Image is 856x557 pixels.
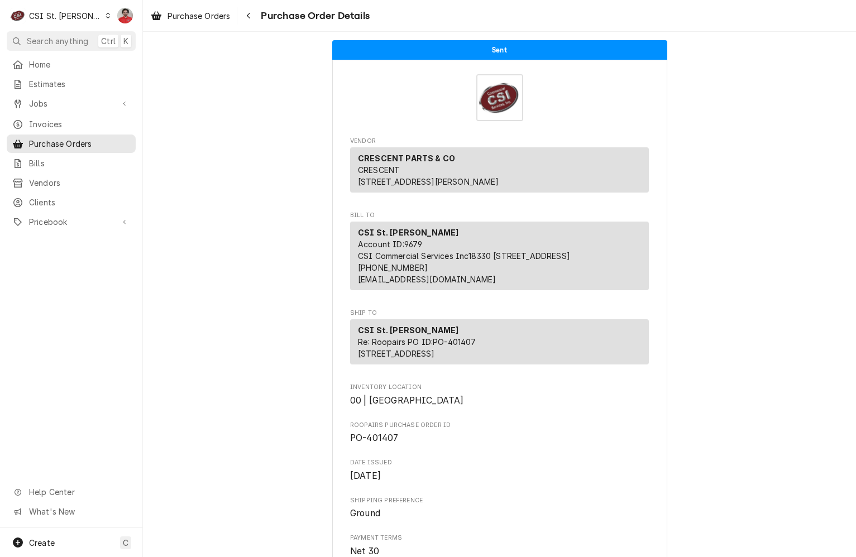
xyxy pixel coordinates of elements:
a: [EMAIL_ADDRESS][DOMAIN_NAME] [358,275,496,284]
a: Go to Help Center [7,483,136,501]
button: Search anythingCtrlK [7,31,136,51]
a: Go to Pricebook [7,213,136,231]
div: Vendor [350,147,649,197]
a: [PHONE_NUMBER] [358,263,428,272]
span: K [123,35,128,47]
span: What's New [29,506,129,517]
a: Go to What's New [7,502,136,521]
span: Ground [350,508,380,518]
span: Help Center [29,486,129,498]
span: CSI Commercial Services Inc18330 [STREET_ADDRESS] [358,251,570,261]
span: C [123,537,128,549]
span: Bill To [350,211,649,220]
span: Ctrl [101,35,116,47]
span: Date Issued [350,469,649,483]
a: Invoices [7,115,136,133]
div: Roopairs Purchase Order ID [350,421,649,445]
a: Home [7,55,136,74]
span: Invoices [29,118,130,130]
span: Re: Roopairs PO ID: PO-401407 [358,337,476,347]
div: Shipping Preference [350,496,649,520]
div: Purchase Order Ship To [350,309,649,369]
span: Search anything [27,35,88,47]
span: Purchase Order Details [257,8,370,23]
div: CSI St. [PERSON_NAME] [29,10,102,22]
div: Purchase Order Vendor [350,137,649,198]
strong: CRESCENT PARTS & CO [358,153,455,163]
span: Ship To [350,309,649,318]
img: Logo [476,74,523,121]
span: Inventory Location [350,383,649,392]
a: Estimates [7,75,136,93]
button: Navigate back [240,7,257,25]
span: 00 | [GEOGRAPHIC_DATA] [350,395,464,406]
a: Purchase Orders [146,7,235,25]
span: Shipping Preference [350,507,649,520]
span: Date Issued [350,458,649,467]
div: CSI St. Louis's Avatar [10,8,26,23]
div: Ship To [350,319,649,369]
span: Pricebook [29,216,113,228]
span: Payment Terms [350,534,649,542]
div: Bill To [350,222,649,295]
strong: CSI St. [PERSON_NAME] [358,325,458,335]
span: [STREET_ADDRESS] [358,349,435,358]
a: Vendors [7,174,136,192]
span: Account ID: 9679 [358,239,422,249]
span: Net 30 [350,546,379,556]
span: Roopairs Purchase Order ID [350,421,649,430]
span: Vendors [29,177,130,189]
span: [DATE] [350,470,381,481]
span: Shipping Preference [350,496,649,505]
div: C [10,8,26,23]
div: Purchase Order Bill To [350,211,649,295]
div: Date Issued [350,458,649,482]
span: Jobs [29,98,113,109]
span: Vendor [350,137,649,146]
span: Create [29,538,55,548]
span: Roopairs Purchase Order ID [350,431,649,445]
div: Status [332,40,667,60]
div: Inventory Location [350,383,649,407]
span: CRESCENT [STREET_ADDRESS][PERSON_NAME] [358,165,499,186]
span: Sent [492,46,507,54]
a: Bills [7,154,136,172]
span: Purchase Orders [168,10,230,22]
div: Bill To [350,222,649,290]
div: Vendor [350,147,649,193]
div: Ship To [350,319,649,364]
span: Inventory Location [350,394,649,407]
div: Nicholas Faubert's Avatar [117,8,133,23]
span: Home [29,59,130,70]
a: Go to Jobs [7,94,136,113]
div: NF [117,8,133,23]
span: PO-401407 [350,433,398,443]
span: Purchase Orders [29,138,130,150]
span: Clients [29,196,130,208]
strong: CSI St. [PERSON_NAME] [358,228,458,237]
a: Clients [7,193,136,212]
a: Purchase Orders [7,135,136,153]
span: Bills [29,157,130,169]
span: Estimates [29,78,130,90]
